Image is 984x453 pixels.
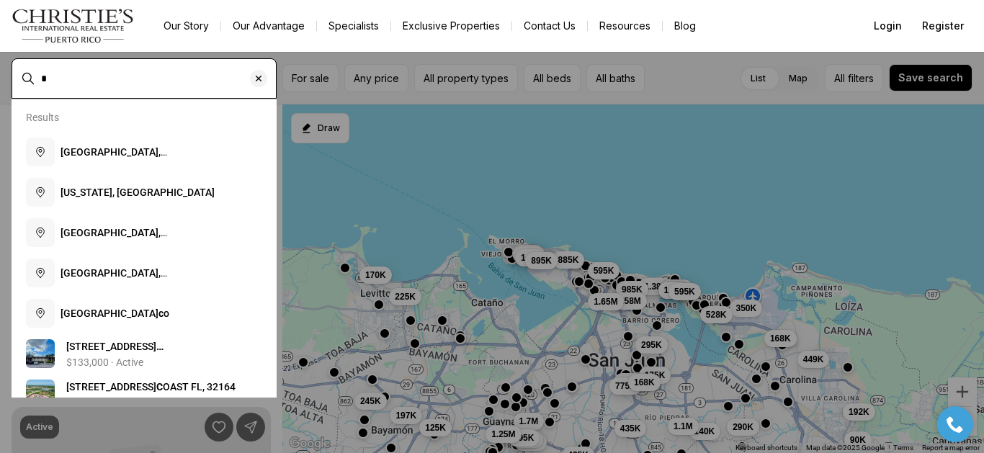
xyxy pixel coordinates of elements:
a: Resources [588,16,662,36]
span: [STREET_ADDRESS][PERSON_NAME] HARLOTTE FL, 33952 [66,341,249,367]
span: [GEOGRAPHIC_DATA], [GEOGRAPHIC_DATA], [GEOGRAPHIC_DATA] [61,227,261,253]
a: View details: 1515 FORREST NELSON BLVD #P107 [20,333,268,374]
span: [US_STATE], [GEOGRAPHIC_DATA] [61,187,215,198]
a: Exclusive Properties [391,16,511,36]
button: [US_STATE], [GEOGRAPHIC_DATA] [20,172,268,212]
button: [GEOGRAPHIC_DATA], [GEOGRAPHIC_DATA], [GEOGRAPHIC_DATA] [20,253,268,293]
span: [STREET_ADDRESS] OAST FL, 32164 [66,381,236,393]
button: Login [865,12,911,40]
a: Blog [663,16,707,36]
p: Results [26,112,59,123]
span: Login [874,20,902,32]
span: [GEOGRAPHIC_DATA], [GEOGRAPHIC_DATA], [GEOGRAPHIC_DATA] [61,267,261,293]
a: Our Advantage [221,16,316,36]
span: [GEOGRAPHIC_DATA] o [61,308,169,319]
span: [GEOGRAPHIC_DATA], [GEOGRAPHIC_DATA], [GEOGRAPHIC_DATA] [61,146,261,172]
a: Specialists [317,16,390,36]
a: View details: 101 PALM HARBOR PKWY #P69 [20,374,268,414]
button: [GEOGRAPHIC_DATA], [GEOGRAPHIC_DATA], [GEOGRAPHIC_DATA] [20,212,268,253]
img: logo [12,9,135,43]
button: [GEOGRAPHIC_DATA], [GEOGRAPHIC_DATA], [GEOGRAPHIC_DATA] [20,132,268,172]
button: [GEOGRAPHIC_DATA]co [20,293,268,333]
b: C [156,381,163,393]
button: Register [913,12,972,40]
b: c [158,308,164,319]
span: Register [922,20,964,32]
a: Our Story [152,16,220,36]
button: Contact Us [512,16,587,36]
p: $5,000 · Active [66,397,132,408]
p: $133,000 · Active [66,356,143,368]
button: Clear search input [250,59,276,98]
